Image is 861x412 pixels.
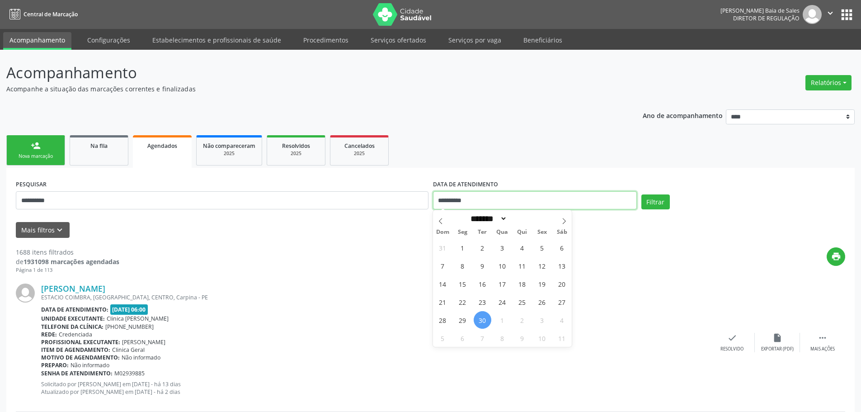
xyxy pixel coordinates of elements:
i:  [825,8,835,18]
a: [PERSON_NAME] [41,284,105,294]
span: Setembro 13, 2025 [553,257,571,275]
span: Setembro 18, 2025 [513,275,531,293]
img: img [803,5,822,24]
div: Resolvido [720,346,743,352]
span: Cancelados [344,142,375,150]
button: apps [839,7,855,23]
span: Ter [472,229,492,235]
span: Clinica [PERSON_NAME] [107,315,169,322]
b: Profissional executante: [41,338,120,346]
b: Senha de atendimento: [41,369,113,377]
span: Setembro 14, 2025 [434,275,452,293]
span: Setembro 25, 2025 [513,293,531,311]
p: Acompanhe a situação das marcações correntes e finalizadas [6,84,600,94]
span: Qui [512,229,532,235]
span: M02939885 [114,369,145,377]
span: Setembro 24, 2025 [494,293,511,311]
b: Unidade executante: [41,315,105,322]
button: Filtrar [641,194,670,210]
span: Sáb [552,229,572,235]
button: Relatórios [805,75,852,90]
img: img [16,284,35,303]
div: 2025 [337,150,382,157]
label: DATA DE ATENDIMENTO [433,177,498,191]
a: Estabelecimentos e profissionais de saúde [146,32,287,48]
span: Outubro 3, 2025 [533,311,551,329]
div: 2025 [203,150,255,157]
span: Outubro 8, 2025 [494,329,511,347]
div: person_add [31,141,41,151]
span: Agosto 31, 2025 [434,239,452,256]
span: Credenciada [59,331,92,338]
div: 2025 [273,150,319,157]
i: check [727,333,737,343]
div: Nova marcação [13,153,58,160]
a: Configurações [81,32,136,48]
span: Outubro 5, 2025 [434,329,452,347]
span: Na fila [90,142,108,150]
b: Preparo: [41,361,69,369]
span: Central de Marcação [24,10,78,18]
span: Setembro 5, 2025 [533,239,551,256]
button:  [822,5,839,24]
span: Setembro 21, 2025 [434,293,452,311]
a: Serviços ofertados [364,32,433,48]
strong: 1931098 marcações agendadas [24,257,119,266]
span: Outubro 7, 2025 [474,329,491,347]
span: Outubro 6, 2025 [454,329,471,347]
span: Dom [433,229,453,235]
div: [PERSON_NAME] Baia de Sales [720,7,800,14]
button: print [827,247,845,266]
span: Setembro 22, 2025 [454,293,471,311]
span: [PHONE_NUMBER] [105,323,154,331]
div: de [16,257,119,266]
p: Solicitado por [PERSON_NAME] em [DATE] - há 13 dias Atualizado por [PERSON_NAME] em [DATE] - há 2... [41,380,710,396]
button: Mais filtroskeyboard_arrow_down [16,222,70,238]
i: insert_drive_file [772,333,782,343]
span: Setembro 7, 2025 [434,257,452,275]
div: 1688 itens filtrados [16,247,119,257]
i: keyboard_arrow_down [55,225,65,235]
b: Rede: [41,331,57,338]
span: Qua [492,229,512,235]
span: Não compareceram [203,142,255,150]
span: Setembro 2, 2025 [474,239,491,256]
span: [PERSON_NAME] [122,338,165,346]
span: Setembro 16, 2025 [474,275,491,293]
span: Não informado [122,354,160,361]
span: [DATE] 06:00 [110,304,148,315]
span: Resolvidos [282,142,310,150]
span: Setembro 23, 2025 [474,293,491,311]
span: Seg [452,229,472,235]
i: print [831,251,841,261]
b: Motivo de agendamento: [41,354,120,361]
b: Item de agendamento: [41,346,110,354]
span: Outubro 11, 2025 [553,329,571,347]
span: Setembro 29, 2025 [454,311,471,329]
span: Setembro 3, 2025 [494,239,511,256]
span: Setembro 27, 2025 [553,293,571,311]
div: ESTACIO COIMBRA, [GEOGRAPHIC_DATA], CENTRO, Carpina - PE [41,294,710,301]
a: Central de Marcação [6,7,78,22]
span: Setembro 4, 2025 [513,239,531,256]
b: Data de atendimento: [41,306,108,313]
span: Setembro 6, 2025 [553,239,571,256]
a: Acompanhamento [3,32,71,50]
span: Clinica Geral [112,346,145,354]
span: Setembro 12, 2025 [533,257,551,275]
a: Serviços por vaga [442,32,508,48]
b: Telefone da clínica: [41,323,104,331]
p: Ano de acompanhamento [643,109,723,121]
p: Acompanhamento [6,62,600,84]
select: Month [468,214,508,223]
span: Setembro 8, 2025 [454,257,471,275]
span: Setembro 1, 2025 [454,239,471,256]
span: Setembro 28, 2025 [434,311,452,329]
span: Sex [532,229,552,235]
input: Year [507,214,537,223]
span: Outubro 9, 2025 [513,329,531,347]
i:  [818,333,828,343]
span: Agendados [147,142,177,150]
div: Exportar (PDF) [761,346,794,352]
span: Setembro 20, 2025 [553,275,571,293]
